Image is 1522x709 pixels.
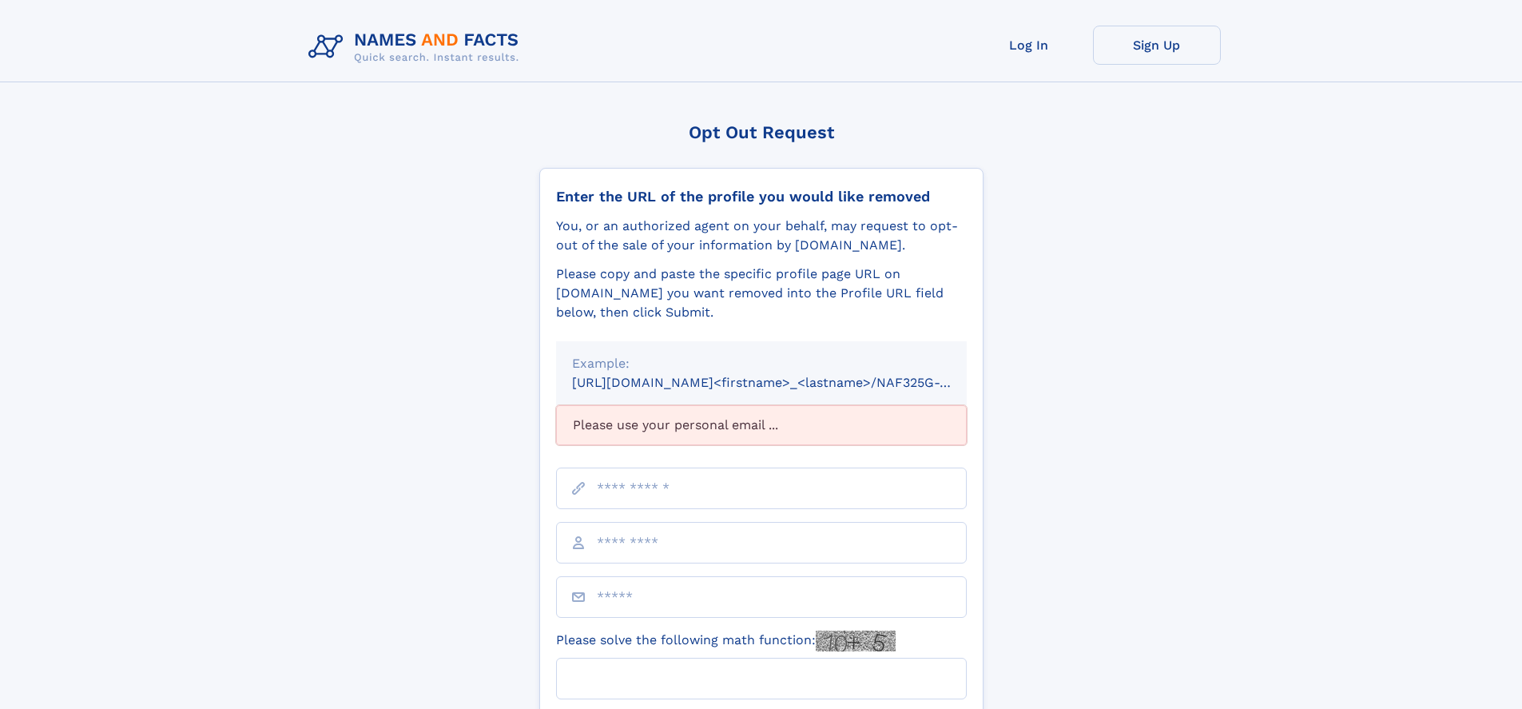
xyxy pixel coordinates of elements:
div: Opt Out Request [539,122,984,142]
a: Sign Up [1093,26,1221,65]
div: You, or an authorized agent on your behalf, may request to opt-out of the sale of your informatio... [556,217,967,255]
small: [URL][DOMAIN_NAME]<firstname>_<lastname>/NAF325G-xxxxxxxx [572,375,997,390]
div: Enter the URL of the profile you would like removed [556,188,967,205]
div: Example: [572,354,951,373]
div: Please use your personal email ... [556,405,967,445]
img: Logo Names and Facts [302,26,532,69]
div: Please copy and paste the specific profile page URL on [DOMAIN_NAME] you want removed into the Pr... [556,265,967,322]
a: Log In [965,26,1093,65]
label: Please solve the following math function: [556,631,896,651]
